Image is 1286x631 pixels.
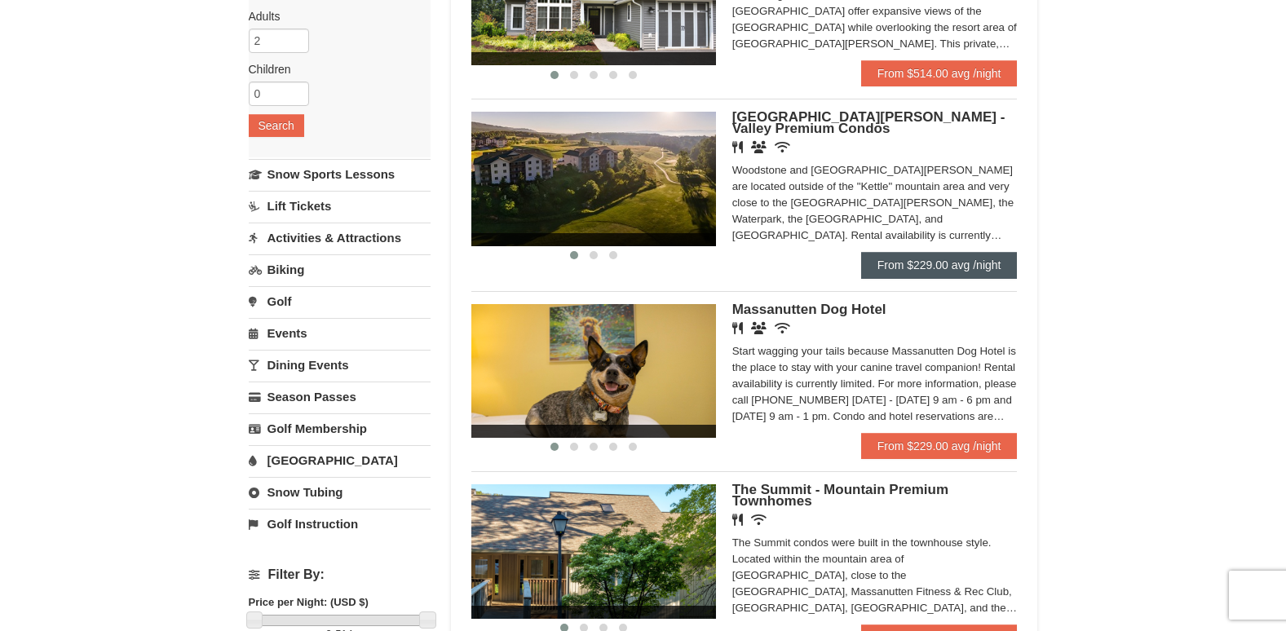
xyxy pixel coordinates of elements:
i: Banquet Facilities [751,322,767,334]
i: Restaurant [732,322,743,334]
a: Golf Instruction [249,509,431,539]
i: Restaurant [732,141,743,153]
strong: Price per Night: (USD $) [249,596,369,608]
a: From $514.00 avg /night [861,60,1018,86]
a: From $229.00 avg /night [861,433,1018,459]
i: Wireless Internet (free) [775,141,790,153]
a: Dining Events [249,350,431,380]
div: Woodstone and [GEOGRAPHIC_DATA][PERSON_NAME] are located outside of the "Kettle" mountain area an... [732,162,1018,244]
a: Lift Tickets [249,191,431,221]
i: Restaurant [732,514,743,526]
a: Biking [249,254,431,285]
a: Snow Sports Lessons [249,159,431,189]
label: Children [249,61,418,77]
button: Search [249,114,304,137]
div: The Summit condos were built in the townhouse style. Located within the mountain area of [GEOGRAP... [732,535,1018,616]
i: Wireless Internet (free) [775,322,790,334]
label: Adults [249,8,418,24]
h4: Filter By: [249,567,431,582]
span: [GEOGRAPHIC_DATA][PERSON_NAME] - Valley Premium Condos [732,109,1005,136]
div: Start wagging your tails because Massanutten Dog Hotel is the place to stay with your canine trav... [732,343,1018,425]
a: From $229.00 avg /night [861,252,1018,278]
i: Wireless Internet (free) [751,514,767,526]
a: Activities & Attractions [249,223,431,253]
span: The Summit - Mountain Premium Townhomes [732,482,948,509]
span: Massanutten Dog Hotel [732,302,886,317]
a: Golf [249,286,431,316]
i: Banquet Facilities [751,141,767,153]
a: Season Passes [249,382,431,412]
a: Golf Membership [249,413,431,443]
a: Snow Tubing [249,477,431,507]
a: Events [249,318,431,348]
a: [GEOGRAPHIC_DATA] [249,445,431,475]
